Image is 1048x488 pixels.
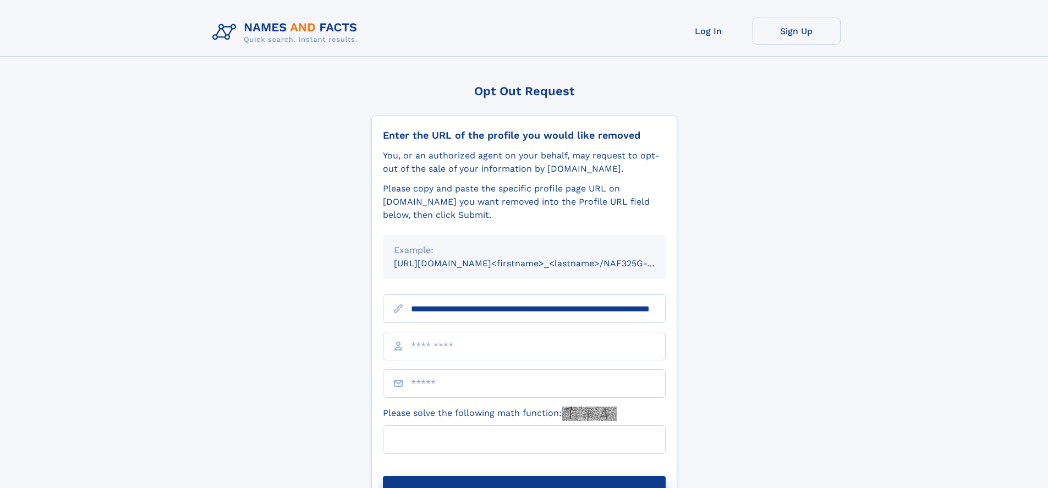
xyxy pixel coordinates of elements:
div: Opt Out Request [371,84,677,98]
div: You, or an authorized agent on your behalf, may request to opt-out of the sale of your informatio... [383,149,666,176]
img: Logo Names and Facts [208,18,366,47]
div: Example: [394,244,655,257]
a: Sign Up [753,18,841,45]
div: Enter the URL of the profile you would like removed [383,129,666,141]
label: Please solve the following math function: [383,407,617,421]
div: Please copy and paste the specific profile page URL on [DOMAIN_NAME] you want removed into the Pr... [383,182,666,222]
a: Log In [665,18,753,45]
small: [URL][DOMAIN_NAME]<firstname>_<lastname>/NAF325G-xxxxxxxx [394,258,687,268]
